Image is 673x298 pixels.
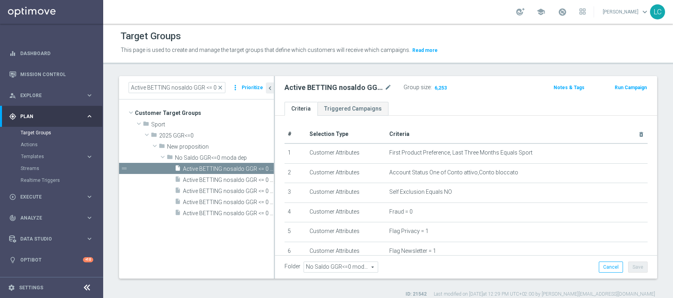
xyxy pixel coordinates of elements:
[21,127,102,139] div: Target Groups
[285,163,306,183] td: 2
[306,222,386,242] td: Customer Attributes
[175,155,274,161] span: No Saldo GGR&lt;=0 moda dep
[21,162,102,174] div: Streams
[9,214,16,222] i: track_changes
[21,177,83,183] a: Realtime Triggers
[640,8,649,16] span: keyboard_arrow_down
[121,31,181,42] h1: Target Groups
[9,249,93,270] div: Optibot
[599,262,623,273] button: Cancel
[266,84,274,92] i: chevron_left
[20,114,86,119] span: Plan
[143,120,149,130] i: folder
[135,107,274,118] span: Customer Target Groups
[121,47,410,53] span: This page is used to create and manage the target groups that define which customers will receive...
[9,43,93,64] div: Dashboard
[285,222,306,242] td: 5
[389,169,518,176] span: Account Status One of Conto attivo,Conto bloccato
[9,257,94,263] button: lightbulb Optibot +10
[167,143,274,150] span: New proposition
[183,166,274,172] span: Active BETTING nosaldo GGR &lt;= 0 L3M
[553,83,585,92] button: Notes & Tags
[86,235,93,243] i: keyboard_arrow_right
[614,83,648,92] button: Run Campaign
[628,262,648,273] button: Save
[20,93,86,98] span: Explore
[8,284,15,291] i: settings
[175,198,181,207] i: insert_drive_file
[19,285,43,290] a: Settings
[285,102,317,116] a: Criteria
[9,92,94,99] button: person_search Explore keyboard_arrow_right
[650,4,665,19] div: LC
[86,193,93,201] i: keyboard_arrow_right
[9,214,86,222] div: Analyze
[389,131,410,137] span: Criteria
[306,143,386,163] td: Customer Attributes
[86,214,93,222] i: keyboard_arrow_right
[20,43,93,64] a: Dashboard
[602,6,650,18] a: [PERSON_NAME]keyboard_arrow_down
[159,132,274,139] span: 2025 GGR&lt;=0
[9,113,16,120] i: gps_fixed
[231,82,239,93] i: more_vert
[175,209,181,218] i: insert_drive_file
[86,113,93,120] i: keyboard_arrow_right
[21,153,94,160] div: Templates keyboard_arrow_right
[217,84,223,91] span: close
[9,64,93,85] div: Mission Control
[151,121,274,128] span: Sport
[9,113,86,120] div: Plan
[317,102,388,116] a: Triggered Campaigns
[20,249,83,270] a: Optibot
[86,153,93,160] i: keyboard_arrow_right
[285,83,383,92] h2: Active BETTING nosaldo GGR <= 0 L3M
[175,187,181,196] i: insert_drive_file
[9,92,16,99] i: person_search
[20,237,86,241] span: Data Studio
[9,92,86,99] div: Explore
[9,256,16,264] i: lightbulb
[9,235,86,243] div: Data Studio
[9,50,16,57] i: equalizer
[83,257,93,262] div: +10
[151,132,157,141] i: folder
[389,189,452,195] span: Self Exclusion Equals NO
[21,174,102,186] div: Realtime Triggers
[406,291,427,298] label: ID: 21542
[183,177,274,183] span: Active BETTING nosaldo GGR &lt;= 0 L3M modeH
[9,215,94,221] button: track_changes Analyze keyboard_arrow_right
[9,193,86,201] div: Execute
[285,143,306,163] td: 1
[404,84,431,91] label: Group size
[129,82,225,93] input: Quick find group or folder
[306,242,386,262] td: Customer Attributes
[175,165,181,174] i: insert_drive_file
[9,193,16,201] i: play_circle_outline
[389,208,413,215] span: Fraud = 0
[21,165,83,172] a: Streams
[411,46,438,55] button: Read more
[285,183,306,203] td: 3
[20,64,93,85] a: Mission Control
[285,202,306,222] td: 4
[9,113,94,120] button: gps_fixed Plan keyboard_arrow_right
[21,151,102,162] div: Templates
[306,183,386,203] td: Customer Attributes
[9,236,94,242] button: Data Studio keyboard_arrow_right
[266,82,274,94] button: chevron_left
[159,143,165,152] i: folder
[240,82,264,93] button: Prioritize
[431,84,432,91] label: :
[285,263,300,270] label: Folder
[9,194,94,200] button: play_circle_outline Execute keyboard_arrow_right
[9,71,94,78] button: Mission Control
[389,149,533,156] span: First Product Preference, Last Three Months Equals Sport
[306,202,386,222] td: Customer Attributes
